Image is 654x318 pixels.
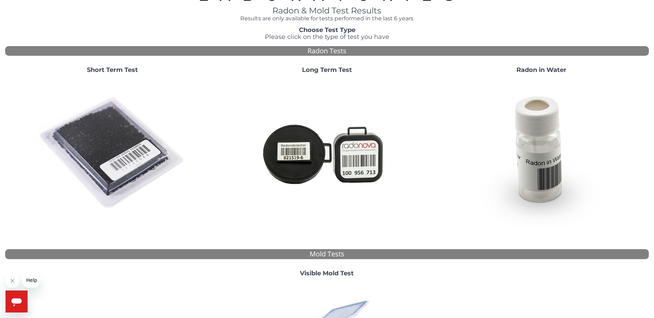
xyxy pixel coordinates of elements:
[302,66,352,74] strong: Long Term Test
[299,26,355,34] strong: Choose Test Type
[87,66,138,74] strong: Short Term Test
[253,79,401,227] img: Radtrak2vsRadtrak3.jpg
[467,79,616,227] img: RadoninWater.jpg
[198,15,456,22] h4: Results are only available for tests performed in the last 6 years
[6,274,19,288] iframe: Close message
[5,249,649,259] div: Mold Tests
[5,46,649,56] div: Radon Tests
[198,6,456,15] h1: Radon & Mold Test Results
[22,273,40,288] iframe: Message from company
[265,33,389,41] span: Please click on the type of test you have
[6,290,28,312] iframe: Button to launch messaging window
[516,66,566,74] strong: Radon in Water
[300,269,354,277] strong: Visible Mold Test
[38,79,187,227] img: ShortTerm.jpg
